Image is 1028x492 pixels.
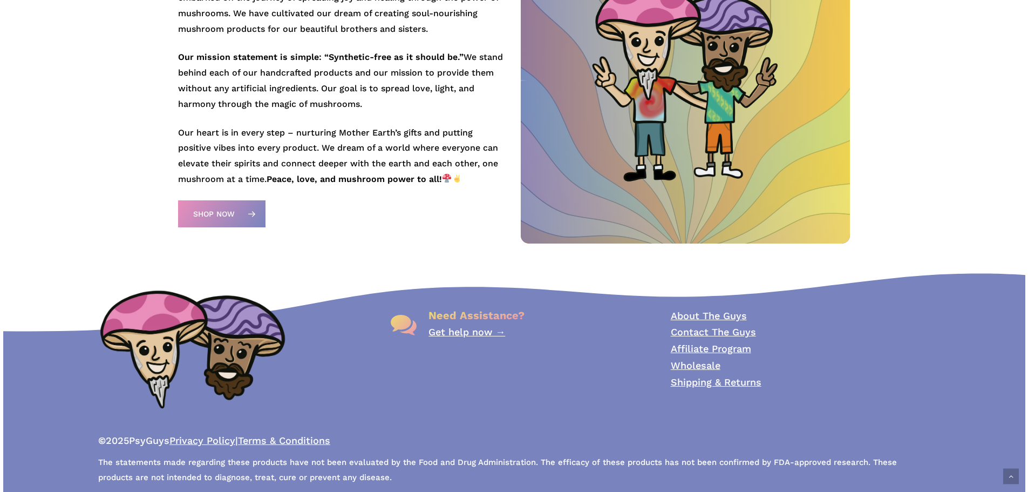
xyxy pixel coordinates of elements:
a: Shipping & Returns [671,376,761,388]
strong: Our mission statement is simple: “Synthetic-free as it should be.” [178,52,464,62]
a: Terms & Conditions [238,435,330,446]
span: Shop Now [193,208,235,219]
p: Our heart is in every step – nurturing Mother Earth’s gifts and putting positive vibes into every... [178,125,507,187]
img: 🍄 [442,174,451,183]
span: The statements made regarding these products have not been evaluated by the Food and Drug Adminis... [98,457,897,486]
a: Back to top [1003,469,1019,484]
a: Shop Now [178,200,265,227]
strong: Peace, love, and mushroom power to all! [267,174,442,184]
a: Wholesale [671,360,720,371]
span: PsyGuys | [98,435,330,449]
span: 2025 [106,435,129,446]
a: Privacy Policy [169,435,235,446]
b: © [98,435,106,446]
a: Affiliate Program [671,343,751,354]
a: About The Guys [671,310,747,321]
img: ✌️ [453,174,461,183]
a: Get help now → [428,326,505,338]
span: Need Assistance? [428,309,525,322]
p: We stand behind each of our handcrafted products and our mission to provide them without any arti... [178,50,507,125]
img: PsyGuys Heads Logo [98,278,287,420]
a: Contact The Guys [671,326,756,338]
